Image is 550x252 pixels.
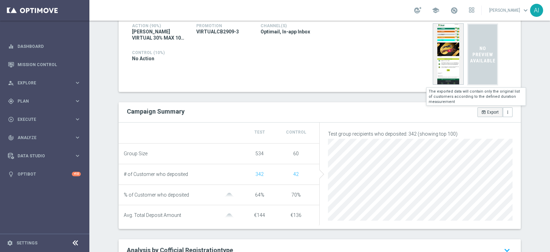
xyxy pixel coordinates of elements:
div: AI [530,4,543,17]
button: play_circle_outline Execute keyboard_arrow_right [8,117,81,122]
span: # of Customer who deposited [124,171,188,177]
h4: Action (90%) [132,23,186,28]
img: gaussianGrey.svg [222,193,236,197]
h2: Campaign Summary [127,108,185,115]
span: Show unique customers [255,171,264,177]
a: Optibot [18,165,72,183]
i: open_in_browser [481,110,486,115]
a: Settings [16,241,37,245]
a: [PERSON_NAME]keyboard_arrow_down [488,5,530,15]
i: settings [7,240,13,246]
button: gps_fixed Plan keyboard_arrow_right [8,98,81,104]
span: No Action [132,55,154,62]
span: Explore [18,81,74,85]
span: VIRTUALCB2909-3 [196,29,239,35]
i: track_changes [8,135,14,141]
span: Optimail, In-app Inbox [261,29,310,35]
span: Test [254,130,265,135]
h4: Control (10%) [132,50,379,55]
div: Explore [8,80,74,86]
i: lightbulb [8,171,14,177]
button: open_in_browser Export [477,107,503,117]
button: equalizer Dashboard [8,44,81,49]
button: track_changes Analyze keyboard_arrow_right [8,135,81,140]
span: €144 [254,212,265,218]
span: Analyze [18,136,74,140]
div: Optibot [8,165,81,183]
button: person_search Explore keyboard_arrow_right [8,80,81,86]
i: more_vert [505,110,510,115]
img: 36571.jpeg [433,23,464,85]
span: Show unique customers [293,171,299,177]
span: 70% [291,192,301,198]
i: gps_fixed [8,98,14,104]
button: Data Studio keyboard_arrow_right [8,153,81,159]
span: % of Customer who deposited [124,192,189,198]
span: Group Size [124,151,147,157]
div: Data Studio [8,153,74,159]
span: school [432,7,439,14]
span: [PERSON_NAME] VIRTUAL 30% MAX 100 EURO - SPENDIBILE VIRTUAL [132,29,186,41]
span: Avg. Total Deposit Amount [124,212,181,218]
div: +10 [72,172,81,176]
span: Plan [18,99,74,103]
h4: Promotion [196,23,250,28]
a: Dashboard [18,37,81,55]
i: keyboard_arrow_right [74,80,81,86]
a: Mission Control [18,55,81,74]
span: Data Studio [18,154,74,158]
span: 534 [255,151,264,156]
img: noPreview.svg [467,23,498,85]
div: Analyze [8,135,74,141]
i: keyboard_arrow_right [74,134,81,141]
div: Dashboard [8,37,81,55]
button: lightbulb Optibot +10 [8,171,81,177]
div: Execute [8,116,74,123]
i: person_search [8,80,14,86]
span: Control [286,130,306,135]
p: Test group recipients who deposited: 342 (showing top 100) [328,131,513,137]
button: more_vert [503,107,513,117]
i: keyboard_arrow_right [74,153,81,159]
span: Execute [18,117,74,122]
span: €136 [290,212,301,218]
button: Mission Control [8,62,81,67]
h4: Channel(s) [261,23,315,28]
i: keyboard_arrow_right [74,98,81,104]
div: Mission Control [8,55,81,74]
img: gaussianGrey.svg [222,213,236,218]
span: keyboard_arrow_down [522,7,529,14]
div: Plan [8,98,74,104]
i: keyboard_arrow_right [74,116,81,123]
span: 64% [255,192,264,198]
i: play_circle_outline [8,116,14,123]
i: equalizer [8,43,14,50]
span: 60 [293,151,299,156]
